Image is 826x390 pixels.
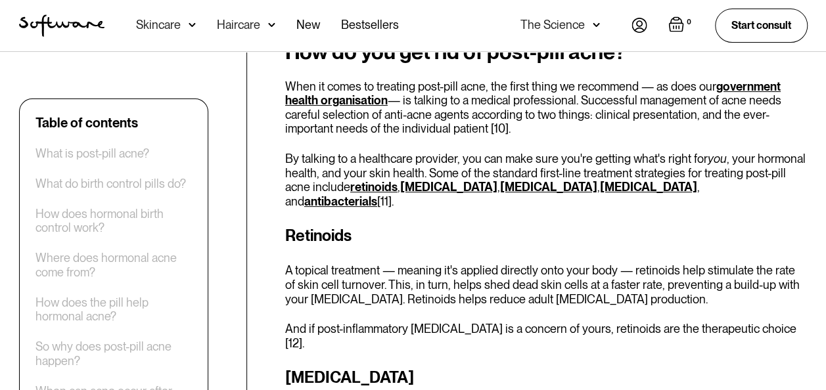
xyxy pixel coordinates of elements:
[304,194,377,208] a: antibacterials
[285,366,808,389] h3: [MEDICAL_DATA]
[520,18,585,32] div: The Science
[285,322,808,350] p: And if post-inflammatory [MEDICAL_DATA] is a concern of yours, retinoids are the therapeutic choi...
[35,207,192,235] a: How does hormonal birth control work?
[500,180,597,194] a: [MEDICAL_DATA]
[715,9,808,42] a: Start consult
[189,18,196,32] img: arrow down
[35,146,149,161] a: What is post-pill acne?
[19,14,104,37] a: home
[668,16,694,35] a: Open empty cart
[285,79,781,108] a: government health organisation
[268,18,275,32] img: arrow down
[684,16,694,28] div: 0
[285,40,808,64] h2: How do you get rid of post-pill acne?
[35,340,192,368] a: So why does post-pill acne happen?
[285,263,808,306] p: A topical treatment — meaning it's applied directly onto your body — retinoids help stimulate the...
[35,177,186,191] a: What do birth control pills do?
[35,251,192,280] a: Where does hormonal acne come from?
[350,180,398,194] a: retinoids
[708,152,727,165] em: you
[35,295,192,324] a: How does the pill help hormonal acne?
[136,18,181,32] div: Skincare
[600,180,697,194] a: [MEDICAL_DATA]
[217,18,260,32] div: Haircare
[19,14,104,37] img: Software Logo
[35,115,138,131] div: Table of contents
[285,79,808,136] p: When it comes to treating post-pill acne, the first thing we recommend — as does our — is talking...
[285,224,808,248] h3: Retinoids
[285,152,808,208] p: By talking to a healthcare provider, you can make sure you're getting what's right for , your hor...
[400,180,497,194] a: [MEDICAL_DATA]
[593,18,600,32] img: arrow down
